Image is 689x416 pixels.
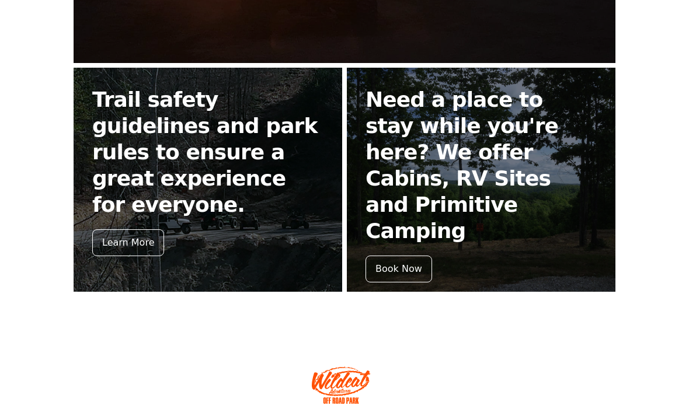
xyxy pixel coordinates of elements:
h2: Trail safety guidelines and park rules to ensure a great experience for everyone. [92,86,323,218]
a: Need a place to stay while you're here? We offer Cabins, RV Sites and Primitive Camping Book Now [347,68,615,292]
div: Learn More [92,229,164,256]
div: Book Now [366,256,432,282]
h2: Need a place to stay while you're here? We offer Cabins, RV Sites and Primitive Camping [366,86,597,244]
img: Wildcat Offroad park [312,366,370,404]
a: Trail safety guidelines and park rules to ensure a great experience for everyone. Learn More [74,68,342,292]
